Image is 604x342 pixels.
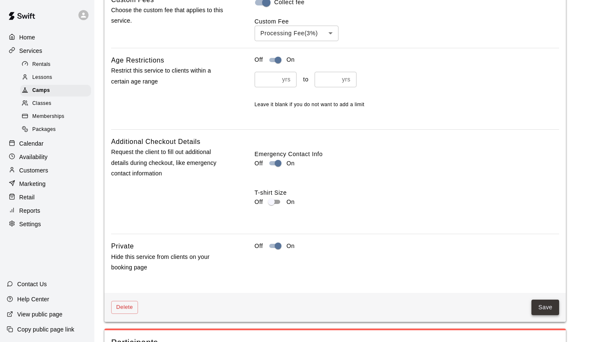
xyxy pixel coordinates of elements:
[20,72,91,84] div: Lessons
[303,75,309,84] p: to
[111,5,228,26] p: Choose the custom fee that applies to this service.
[17,280,47,288] p: Contact Us
[19,33,35,42] p: Home
[32,86,50,95] span: Camps
[19,180,46,188] p: Marketing
[342,75,350,84] p: yrs
[19,206,40,215] p: Reports
[255,242,263,251] p: Off
[255,18,289,25] label: Custom Fee
[111,65,228,86] p: Restrict this service to clients within a certain age range
[32,125,56,134] span: Packages
[17,325,74,334] p: Copy public page link
[111,136,200,147] h6: Additional Checkout Details
[7,178,88,190] a: Marketing
[20,85,91,97] div: Camps
[531,300,559,315] button: Save
[286,55,295,64] p: On
[20,71,94,84] a: Lessons
[20,123,94,136] a: Packages
[111,301,138,314] button: Delete
[111,55,164,66] h6: Age Restrictions
[7,44,88,57] a: Services
[255,26,338,41] div: Processing Fee ( 3% )
[286,242,295,251] p: On
[20,84,94,97] a: Camps
[255,198,263,206] p: Off
[286,198,295,206] p: On
[7,31,88,44] a: Home
[19,220,41,228] p: Settings
[7,191,88,204] a: Retail
[32,73,52,82] span: Lessons
[7,164,88,177] a: Customers
[286,159,295,168] p: On
[111,252,228,273] p: Hide this service from clients on your booking page
[20,97,94,110] a: Classes
[7,204,88,217] a: Reports
[255,150,559,158] label: Emergency Contact Info
[19,139,44,148] p: Calendar
[19,153,48,161] p: Availability
[17,295,49,303] p: Help Center
[255,159,263,168] p: Off
[20,58,94,71] a: Rentals
[20,110,94,123] a: Memberships
[20,59,91,70] div: Rentals
[7,151,88,163] a: Availability
[20,111,91,123] div: Memberships
[282,75,290,84] p: yrs
[20,124,91,136] div: Packages
[19,166,48,175] p: Customers
[255,101,559,109] p: Leave it blank if you do not want to add a limit
[111,147,228,179] p: Request the client to fill out additional details during checkout, like emergency contact informa...
[255,55,263,64] p: Off
[7,137,88,150] a: Calendar
[17,310,62,319] p: View public page
[32,112,64,121] span: Memberships
[111,241,134,252] h6: Private
[255,188,559,197] label: T-shirt Size
[19,47,42,55] p: Services
[19,193,35,201] p: Retail
[20,98,91,110] div: Classes
[32,99,51,108] span: Classes
[7,218,88,230] a: Settings
[32,60,51,69] span: Rentals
